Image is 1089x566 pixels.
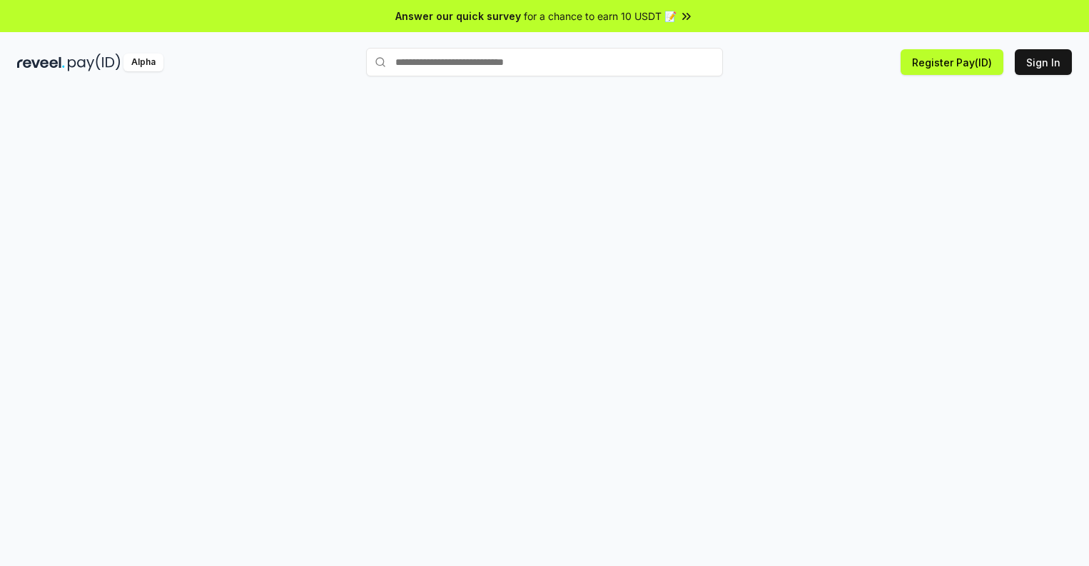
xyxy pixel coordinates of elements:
[901,49,1003,75] button: Register Pay(ID)
[68,54,121,71] img: pay_id
[524,9,677,24] span: for a chance to earn 10 USDT 📝
[17,54,65,71] img: reveel_dark
[1015,49,1072,75] button: Sign In
[395,9,521,24] span: Answer our quick survey
[123,54,163,71] div: Alpha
